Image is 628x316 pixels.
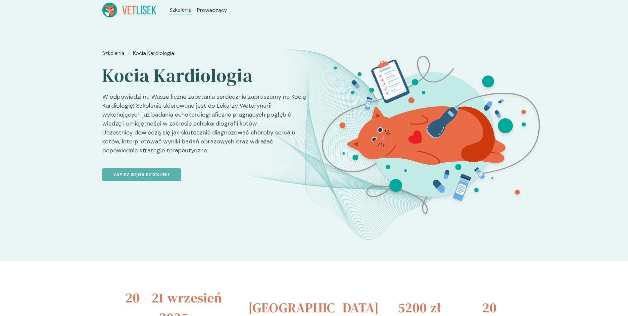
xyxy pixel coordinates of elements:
[102,49,124,57] a: Szkolenia
[169,6,192,14] a: Szkolenia
[102,64,309,87] h2: Kocia Kardiologia
[102,92,309,160] p: W odpowiedzi na Wasze liczne zapytania serdecznie zapraszamy na Kocią Kardiologię! Szkolenie skie...
[113,171,170,178] p: Zapisz się na szkolenie
[102,160,309,181] a: Zapisz się na szkolenie
[133,49,174,57] a: Kocia Kardiologia
[197,6,227,14] a: Prowadzący
[102,168,181,181] button: Zapisz się na szkolenie
[313,47,548,223] img: aHfXk0MqNJQqH-jX_KociaKardio_BT.svg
